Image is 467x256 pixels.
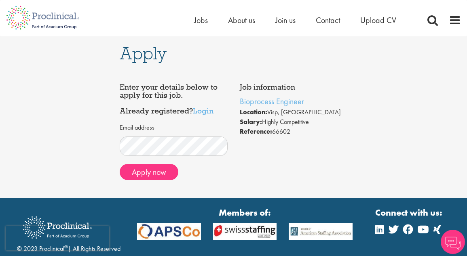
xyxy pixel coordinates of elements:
a: About us [228,15,255,25]
img: Proclinical Recruitment [17,211,98,244]
h4: Enter your details below to apply for this job. Already registered? [120,83,227,115]
strong: Location: [240,108,267,116]
img: APSCo [207,223,283,240]
h4: Job information [240,83,347,91]
img: APSCo [131,223,207,240]
a: Join us [275,15,296,25]
span: Apply [120,42,167,64]
iframe: reCAPTCHA [6,226,109,250]
div: © 2023 Proclinical | All Rights Reserved [17,210,120,254]
button: Apply now [120,164,178,180]
li: 66602 [240,127,347,136]
label: Email address [120,123,154,132]
a: Jobs [194,15,208,25]
li: Highly Competitive [240,117,347,127]
strong: Connect with us: [375,206,444,219]
a: Login [193,106,213,115]
strong: Salary: [240,118,262,126]
a: Contact [316,15,340,25]
a: Bioprocess Engineer [240,96,304,107]
img: Chatbot [441,230,465,254]
strong: Reference: [240,127,272,136]
li: Visp, [GEOGRAPHIC_DATA] [240,107,347,117]
strong: Members of: [137,206,353,219]
img: APSCo [283,223,358,240]
a: Upload CV [360,15,396,25]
